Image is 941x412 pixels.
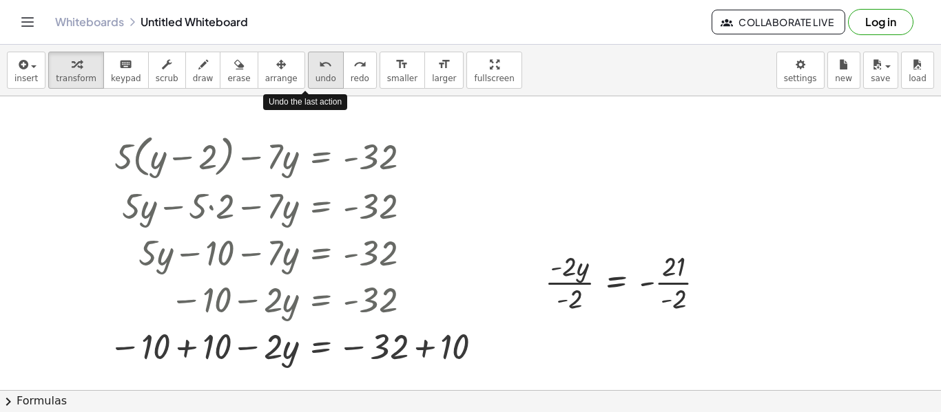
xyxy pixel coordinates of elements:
[56,74,96,83] span: transform
[48,52,104,89] button: transform
[265,74,298,83] span: arrange
[316,74,336,83] span: undo
[387,74,417,83] span: smaller
[909,74,927,83] span: load
[14,74,38,83] span: insert
[432,74,456,83] span: larger
[156,74,178,83] span: scrub
[185,52,221,89] button: draw
[901,52,934,89] button: load
[308,52,344,89] button: undoundo
[424,52,464,89] button: format_sizelarger
[784,74,817,83] span: settings
[227,74,250,83] span: erase
[380,52,425,89] button: format_sizesmaller
[148,52,186,89] button: scrub
[258,52,305,89] button: arrange
[848,9,913,35] button: Log in
[193,74,214,83] span: draw
[835,74,852,83] span: new
[474,74,514,83] span: fullscreen
[7,52,45,89] button: insert
[871,74,890,83] span: save
[351,74,369,83] span: redo
[353,56,366,73] i: redo
[395,56,409,73] i: format_size
[263,94,347,110] div: Undo the last action
[723,16,834,28] span: Collaborate Live
[319,56,332,73] i: undo
[343,52,377,89] button: redoredo
[55,15,124,29] a: Whiteboards
[863,52,898,89] button: save
[776,52,825,89] button: settings
[712,10,845,34] button: Collaborate Live
[103,52,149,89] button: keyboardkeypad
[437,56,451,73] i: format_size
[220,52,258,89] button: erase
[827,52,860,89] button: new
[119,56,132,73] i: keyboard
[17,11,39,33] button: Toggle navigation
[111,74,141,83] span: keypad
[466,52,521,89] button: fullscreen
